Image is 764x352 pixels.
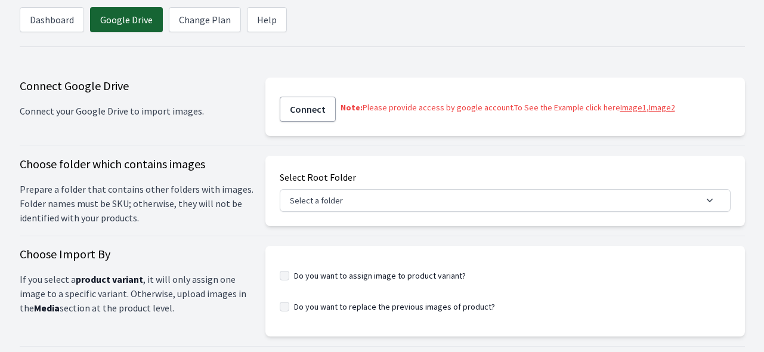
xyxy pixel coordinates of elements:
[20,78,253,94] h3: Connect Google Drive
[34,302,60,314] span: Media
[280,101,731,114] p: Please provide access by google account.
[20,182,253,225] span: Prepare a folder that contains other folders with images. Folder names must be SKU; otherwise, th...
[76,273,143,285] span: product variant
[280,170,731,184] p: Select Root Folder
[514,102,675,113] span: To See the Example click here ,
[294,270,466,282] label: Do you want to assign image to product variant?
[20,156,253,172] h3: Choose folder which contains images
[20,246,253,263] h3: Choose Import By
[341,102,363,113] b: Note:
[20,272,253,315] p: If you select a , it will only assign one image to a specific variant. Otherwise, upload images i...
[294,301,495,313] label: Do you want to replace the previous images of product?
[90,7,163,32] a: Google Drive
[280,189,731,212] button: Select a folder
[169,7,241,32] a: Change Plan
[20,7,84,32] a: Dashboard
[649,102,675,113] a: Image2
[620,102,647,113] a: Image1
[280,97,336,122] button: Connect
[247,7,287,32] a: Help
[20,104,253,118] span: Connect your Google Drive to import images.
